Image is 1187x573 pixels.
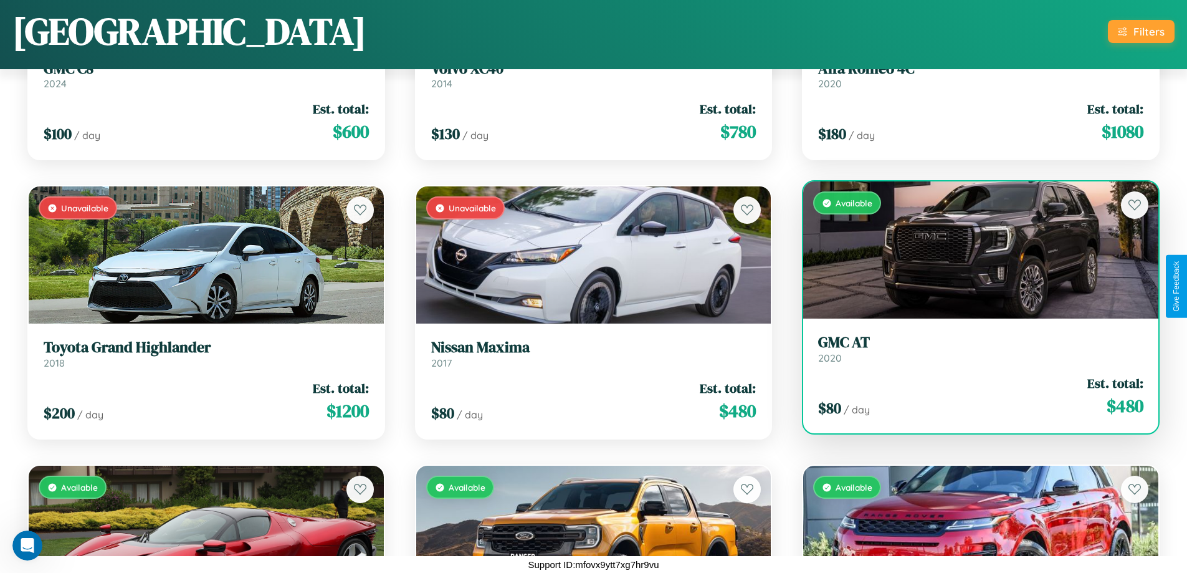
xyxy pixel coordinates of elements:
span: 2024 [44,77,67,90]
span: Unavailable [61,203,108,213]
a: GMC C82024 [44,60,369,90]
span: / day [74,129,100,142]
span: Est. total: [313,379,369,397]
span: / day [77,408,103,421]
span: Est. total: [1087,100,1143,118]
span: 2020 [818,77,842,90]
h3: Toyota Grand Highlander [44,339,369,357]
a: Alfa Romeo 4C2020 [818,60,1143,90]
a: Volvo XC402014 [431,60,756,90]
span: $ 200 [44,403,75,423]
span: $ 480 [1107,393,1143,418]
span: 2020 [818,352,842,364]
div: Filters [1133,25,1165,38]
h1: [GEOGRAPHIC_DATA] [12,6,366,57]
span: Est. total: [1087,374,1143,392]
button: Filters [1108,20,1175,43]
h3: GMC C8 [44,60,369,78]
span: $ 80 [431,403,454,423]
span: / day [457,408,483,421]
span: 2018 [44,357,65,369]
span: Est. total: [313,100,369,118]
a: GMC AT2020 [818,334,1143,364]
span: $ 80 [818,398,841,418]
span: Est. total: [700,379,756,397]
span: $ 600 [333,119,369,144]
span: Available [836,482,872,493]
span: $ 1080 [1102,119,1143,144]
span: Available [449,482,485,493]
h3: Alfa Romeo 4C [818,60,1143,78]
iframe: Intercom live chat [12,531,42,561]
p: Support ID: mfovx9ytt7xg7hr9vu [528,556,659,573]
span: 2014 [431,77,452,90]
span: $ 130 [431,123,460,144]
span: $ 1200 [327,398,369,423]
span: $ 180 [818,123,846,144]
span: Est. total: [700,100,756,118]
span: Available [836,198,872,208]
div: Give Feedback [1172,261,1181,312]
span: Available [61,482,98,493]
span: Unavailable [449,203,496,213]
a: Toyota Grand Highlander2018 [44,339,369,369]
span: $ 780 [720,119,756,144]
span: $ 100 [44,123,72,144]
span: / day [849,129,875,142]
h3: Nissan Maxima [431,339,756,357]
h3: GMC AT [818,334,1143,352]
span: $ 480 [719,398,756,423]
a: Nissan Maxima2017 [431,339,756,369]
span: 2017 [431,357,452,369]
h3: Volvo XC40 [431,60,756,78]
span: / day [462,129,489,142]
span: / day [844,403,870,416]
